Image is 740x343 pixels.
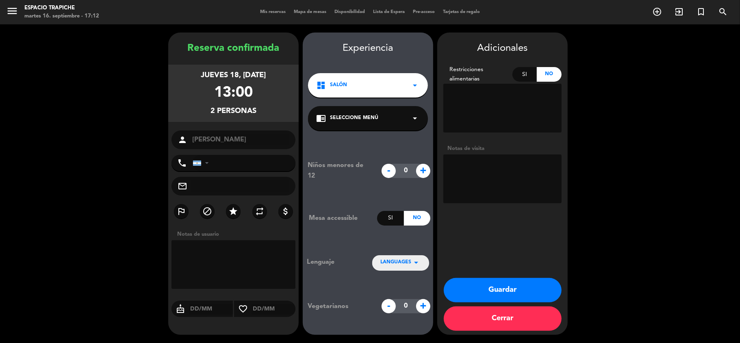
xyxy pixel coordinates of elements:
div: Niños menores de 12 [302,160,378,181]
i: repeat [255,206,265,216]
div: Si [512,67,537,82]
button: Guardar [444,278,562,302]
div: Lenguaje [307,257,359,267]
i: exit_to_app [674,7,684,17]
i: person [178,135,187,145]
div: Notas de visita [443,144,562,153]
i: menu [6,5,18,17]
div: martes 16. septiembre - 17:12 [24,12,99,20]
span: LANGUAGES [380,258,411,267]
div: Reserva confirmada [168,41,299,56]
span: SALÓN [330,81,347,89]
input: DD/MM [189,304,233,314]
span: - [382,164,396,178]
button: menu [6,5,18,20]
span: Mapa de mesas [290,10,330,14]
div: 13:00 [214,81,253,105]
i: star [228,206,238,216]
i: arrow_drop_down [410,80,420,90]
i: arrow_drop_down [410,113,420,123]
i: attach_money [281,206,291,216]
div: Si [377,211,404,226]
button: Cerrar [444,306,562,331]
span: Tarjetas de regalo [439,10,484,14]
i: chrome_reader_mode [316,113,326,123]
i: phone [177,158,187,168]
div: No [537,67,562,82]
div: Experiencia [303,41,433,56]
div: No [404,211,430,226]
div: Argentina: +54 [193,155,212,171]
div: Mesa accessible [303,213,377,224]
i: mail_outline [178,181,187,191]
span: Mis reservas [256,10,290,14]
span: - [382,299,396,313]
i: favorite_border [234,304,252,314]
span: Seleccione Menú [330,114,378,122]
div: Adicionales [443,41,562,56]
div: Espacio Trapiche [24,4,99,12]
div: Notas de usuario [173,230,299,239]
div: jueves 18, [DATE] [201,69,266,81]
span: + [416,299,430,313]
i: turned_in_not [696,7,706,17]
div: Restricciones alimentarias [443,65,512,84]
i: block [202,206,212,216]
div: Vegetarianos [302,301,378,312]
i: outlined_flag [176,206,186,216]
i: arrow_drop_down [411,258,421,267]
i: search [718,7,728,17]
span: Pre-acceso [409,10,439,14]
span: Lista de Espera [369,10,409,14]
span: + [416,164,430,178]
div: 2 personas [210,105,256,117]
i: dashboard [316,80,326,90]
i: add_circle_outline [652,7,662,17]
i: cake [171,304,189,314]
input: DD/MM [252,304,295,314]
span: Disponibilidad [330,10,369,14]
